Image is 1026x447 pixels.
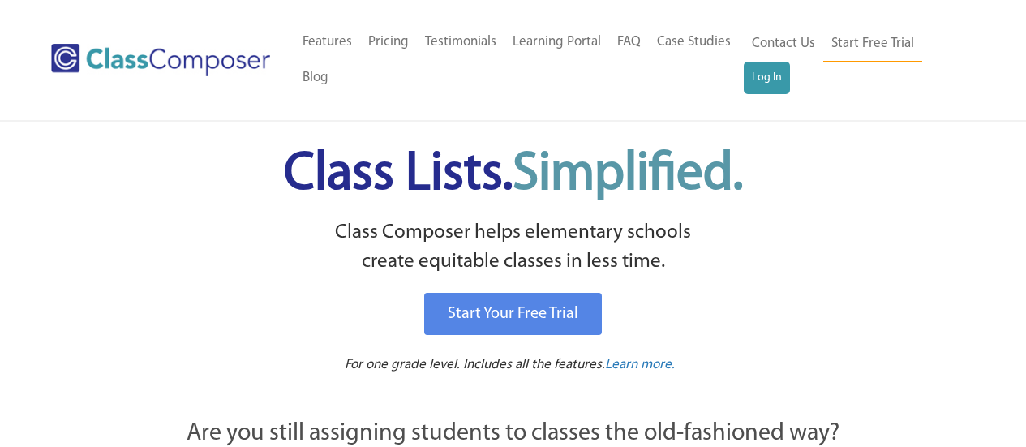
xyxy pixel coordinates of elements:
[609,24,649,60] a: FAQ
[649,24,739,60] a: Case Studies
[360,24,417,60] a: Pricing
[97,218,929,277] p: Class Composer helps elementary schools create equitable classes in less time.
[744,62,790,94] a: Log In
[424,293,602,335] a: Start Your Free Trial
[605,358,675,372] span: Learn more.
[284,148,743,201] span: Class Lists.
[744,26,823,62] a: Contact Us
[345,358,605,372] span: For one grade level. Includes all the features.
[823,26,922,62] a: Start Free Trial
[504,24,609,60] a: Learning Portal
[294,60,337,96] a: Blog
[417,24,504,60] a: Testimonials
[294,24,744,96] nav: Header Menu
[294,24,360,60] a: Features
[51,44,270,76] img: Class Composer
[448,306,578,322] span: Start Your Free Trial
[513,148,743,201] span: Simplified.
[744,26,963,94] nav: Header Menu
[605,355,675,376] a: Learn more.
